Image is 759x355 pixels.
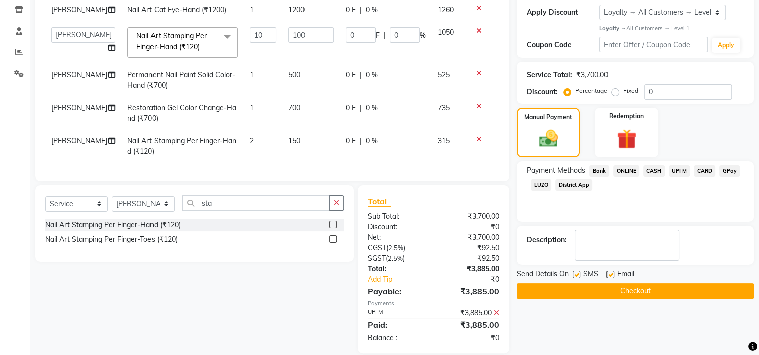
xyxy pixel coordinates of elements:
[576,70,608,80] div: ₹3,700.00
[360,319,433,331] div: Paid:
[368,299,499,308] div: Payments
[433,319,507,331] div: ₹3,885.00
[420,30,426,41] span: %
[575,86,608,95] label: Percentage
[136,31,207,51] span: Nail Art Stamping Per Finger-Hand (₹120)
[517,269,569,281] span: Send Details On
[527,7,599,18] div: Apply Discount
[433,253,507,264] div: ₹92.50
[346,70,356,80] span: 0 F
[366,136,378,146] span: 0 %
[694,165,715,177] span: CARD
[589,165,609,177] span: Bank
[127,70,235,90] span: Permanent Nail Paint Solid Color-Hand (₹700)
[250,136,254,145] span: 2
[388,254,403,262] span: 2.5%
[527,87,558,97] div: Discount:
[368,254,386,263] span: SGST
[531,179,551,191] span: LUZO
[200,42,204,51] a: x
[446,274,507,285] div: ₹0
[250,103,254,112] span: 1
[438,103,450,112] span: 735
[360,232,433,243] div: Net:
[368,196,391,207] span: Total
[438,136,450,145] span: 315
[433,222,507,232] div: ₹0
[433,243,507,253] div: ₹92.50
[288,70,300,79] span: 500
[288,136,300,145] span: 150
[433,308,507,318] div: ₹3,885.00
[360,70,362,80] span: |
[182,195,330,211] input: Search or Scan
[527,70,572,80] div: Service Total:
[388,244,403,252] span: 2.5%
[366,5,378,15] span: 0 %
[360,253,433,264] div: ( )
[433,232,507,243] div: ₹3,700.00
[643,165,665,177] span: CASH
[360,136,362,146] span: |
[346,5,356,15] span: 0 F
[45,234,178,245] div: Nail Art Stamping Per Finger-Toes (₹120)
[250,5,254,14] span: 1
[438,28,454,37] span: 1050
[712,38,740,53] button: Apply
[51,70,107,79] span: [PERSON_NAME]
[599,25,626,32] strong: Loyalty →
[51,103,107,112] span: [PERSON_NAME]
[617,269,634,281] span: Email
[527,40,599,50] div: Coupon Code
[360,222,433,232] div: Discount:
[45,220,181,230] div: Nail Art Stamping Per Finger-Hand (₹120)
[360,243,433,253] div: ( )
[433,333,507,343] div: ₹0
[719,165,740,177] span: GPay
[51,5,107,14] span: [PERSON_NAME]
[527,235,567,245] div: Description:
[360,333,433,343] div: Balance :
[360,5,362,15] span: |
[613,165,639,177] span: ONLINE
[360,103,362,113] span: |
[433,211,507,222] div: ₹3,700.00
[438,70,450,79] span: 525
[288,103,300,112] span: 700
[360,285,433,297] div: Payable:
[583,269,598,281] span: SMS
[438,5,454,14] span: 1260
[360,308,433,318] div: UPI M
[517,283,754,299] button: Checkout
[366,103,378,113] span: 0 %
[433,285,507,297] div: ₹3,885.00
[555,179,592,191] span: District App
[288,5,305,14] span: 1200
[433,264,507,274] div: ₹3,885.00
[609,112,644,121] label: Redemption
[346,136,356,146] span: 0 F
[366,70,378,80] span: 0 %
[527,165,585,176] span: Payment Methods
[611,127,643,151] img: _gift.svg
[599,24,744,33] div: All Customers → Level 1
[384,30,386,41] span: |
[127,103,236,123] span: Restoration Gel Color Change-Hand (₹700)
[360,264,433,274] div: Total:
[360,274,445,285] a: Add Tip
[360,211,433,222] div: Sub Total:
[127,5,226,14] span: Nail Art Cat Eye-Hand (₹1200)
[533,128,564,149] img: _cash.svg
[368,243,386,252] span: CGST
[669,165,690,177] span: UPI M
[250,70,254,79] span: 1
[599,37,708,52] input: Enter Offer / Coupon Code
[127,136,236,156] span: Nail Art Stamping Per Finger-Hand (₹120)
[524,113,572,122] label: Manual Payment
[51,136,107,145] span: [PERSON_NAME]
[376,30,380,41] span: F
[346,103,356,113] span: 0 F
[623,86,638,95] label: Fixed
